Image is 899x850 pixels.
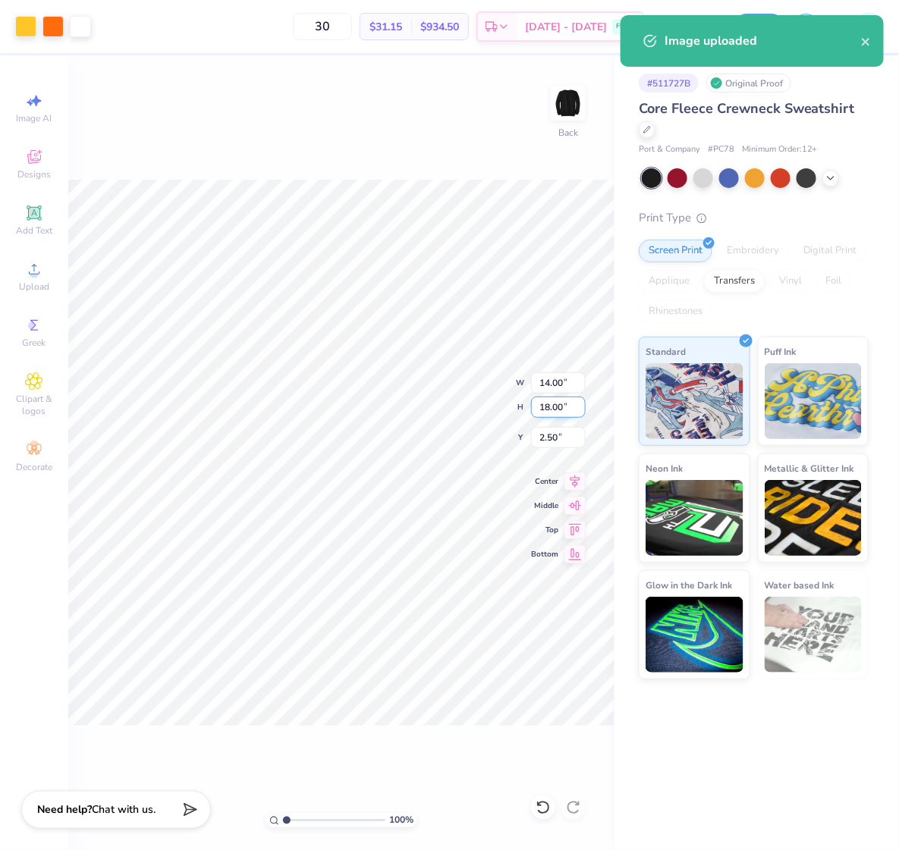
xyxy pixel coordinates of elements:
span: 100 % [389,814,413,827]
span: Glow in the Dark Ink [646,577,732,593]
span: Puff Ink [765,343,797,359]
span: Designs [17,168,51,180]
div: Embroidery [717,240,789,262]
span: FREE [616,21,632,32]
span: Decorate [16,461,52,473]
img: Glow in the Dark Ink [646,597,743,673]
div: Image uploaded [665,32,861,50]
span: Standard [646,343,686,359]
span: Middle [531,500,558,511]
input: Untitled Design [652,11,726,42]
div: Print Type [639,209,869,227]
strong: Need help? [37,803,92,817]
div: Applique [639,270,699,293]
span: Chat with us. [92,803,156,817]
span: # PC78 [708,143,734,156]
span: Minimum Order: 12 + [742,143,818,156]
input: – – [293,13,352,40]
div: Screen Print [639,240,712,262]
span: Upload [19,281,49,293]
span: Image AI [17,112,52,124]
div: Back [558,126,578,140]
div: Transfers [704,270,765,293]
div: Original Proof [706,74,791,93]
img: Metallic & Glitter Ink [765,480,863,556]
span: [DATE] - [DATE] [525,19,607,35]
span: Port & Company [639,143,700,156]
img: Water based Ink [765,597,863,673]
img: Back [553,88,583,118]
span: Water based Ink [765,577,835,593]
span: Bottom [531,549,558,560]
div: Vinyl [769,270,812,293]
img: Neon Ink [646,480,743,556]
div: Foil [816,270,852,293]
span: Top [531,525,558,535]
div: Digital Print [794,240,867,262]
span: Metallic & Glitter Ink [765,460,854,476]
span: Neon Ink [646,460,683,476]
span: Core Fleece Crewneck Sweatshirt [639,99,855,118]
button: close [861,32,872,50]
span: $934.50 [420,19,459,35]
span: Clipart & logos [8,393,61,417]
img: Puff Ink [765,363,863,439]
span: Center [531,476,558,487]
div: # 511727B [639,74,699,93]
span: $31.15 [369,19,402,35]
div: Rhinestones [639,300,712,323]
img: Standard [646,363,743,439]
span: Greek [23,337,46,349]
span: Add Text [16,224,52,237]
